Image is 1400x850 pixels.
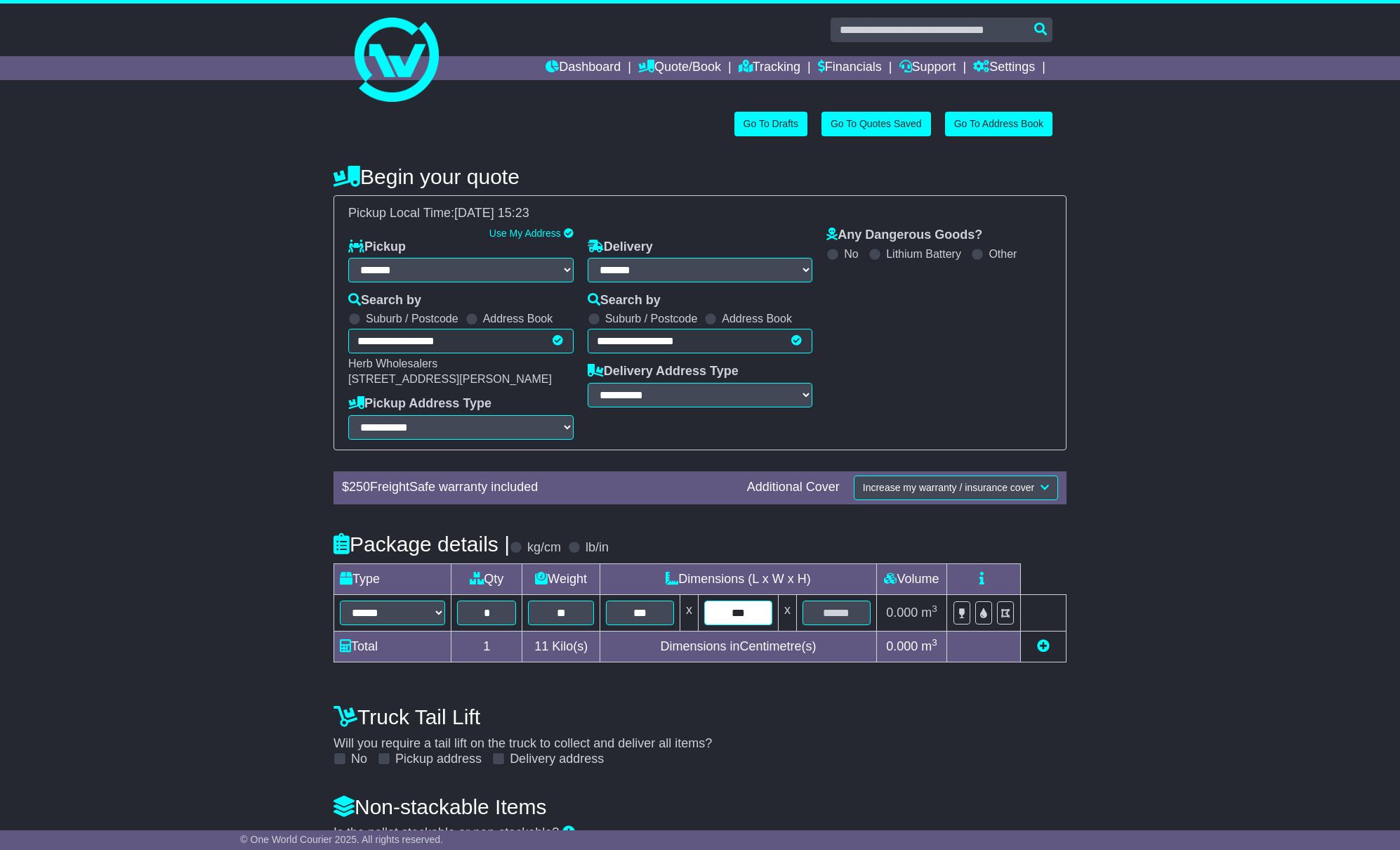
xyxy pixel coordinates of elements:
td: Kilo(s) [522,631,600,662]
td: Dimensions (L x W x H) [600,563,877,594]
label: Pickup [348,240,406,255]
td: x [680,594,699,631]
label: Suburb / Postcode [605,312,698,325]
label: Delivery Address Type [588,364,739,379]
a: Go To Drafts [734,112,807,136]
a: Go To Address Book [945,112,1052,136]
a: Tracking [739,56,800,80]
span: 0.000 [886,639,918,653]
a: Go To Quotes Saved [821,112,931,136]
label: lb/in [586,540,609,556]
label: kg/cm [527,540,561,556]
td: Volume [876,563,946,594]
button: Increase my warranty / insurance cover [854,476,1058,500]
label: Any Dangerous Goods? [826,228,982,243]
span: [DATE] 15:23 [454,206,529,220]
label: Pickup address [395,752,482,767]
label: Search by [348,293,421,308]
span: Is the pallet stackable or non-stackable? [334,825,559,839]
div: Pickup Local Time: [341,206,1059,221]
td: Dimensions in Centimetre(s) [600,631,877,662]
label: Address Book [483,312,553,325]
div: $ FreightSafe warranty included [335,480,740,495]
td: Total [334,631,451,662]
div: Will you require a tail lift on the truck to collect and deliver all items? [326,698,1074,767]
a: Support [899,56,956,80]
a: Add new item [1037,639,1050,653]
span: 0.000 [886,606,918,620]
span: Herb Wholesalers [348,358,437,370]
label: Delivery [588,240,653,255]
label: Search by [588,293,661,308]
h4: Truck Tail Lift [334,705,1066,728]
span: 11 [534,639,548,653]
label: Other [989,247,1017,261]
td: Weight [522,563,600,594]
h4: Begin your quote [334,165,1066,188]
label: Suburb / Postcode [366,312,458,325]
label: No [351,752,367,767]
span: m [921,639,937,653]
span: [STREET_ADDRESS][PERSON_NAME] [348,373,552,385]
span: Increase my warranty / insurance cover [863,482,1034,493]
td: 1 [451,631,522,662]
label: Pickup Address Type [348,396,491,412]
span: m [921,606,937,620]
label: No [844,247,858,261]
label: Lithium Battery [886,247,961,261]
a: Financials [818,56,882,80]
sup: 3 [932,637,937,648]
span: 250 [349,480,370,494]
div: Additional Cover [740,480,847,495]
span: © One World Courier 2025. All rights reserved. [240,834,443,845]
h4: Non-stackable Items [334,795,1066,818]
label: Address Book [722,312,792,325]
td: Type [334,563,451,594]
label: Delivery address [510,752,604,767]
a: Dashboard [546,56,621,80]
a: Use My Address [489,228,561,239]
td: x [778,594,796,631]
td: Qty [451,563,522,594]
a: Quote/Book [638,56,721,80]
a: Settings [973,56,1035,80]
h4: Package details | [334,532,510,556]
sup: 3 [932,603,937,614]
